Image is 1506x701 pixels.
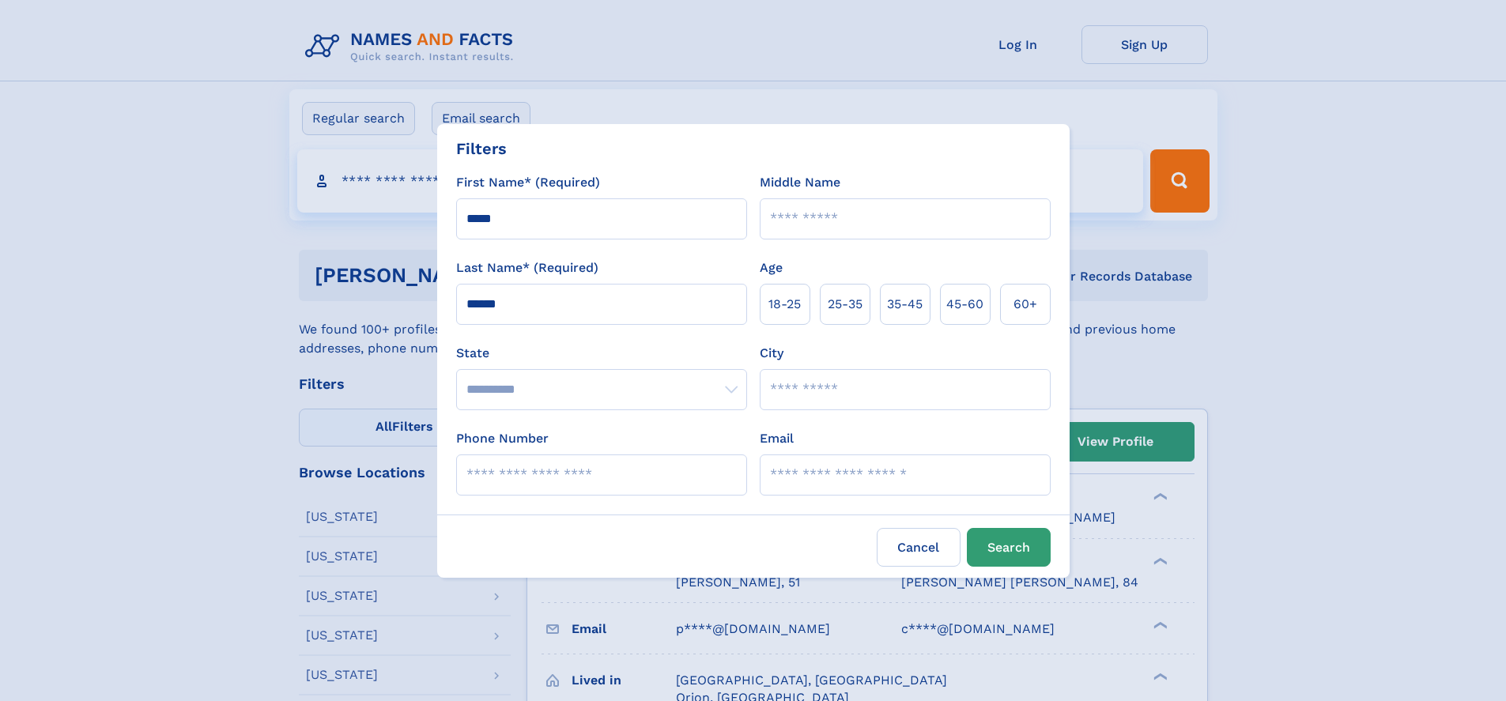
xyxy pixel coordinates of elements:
[887,295,923,314] span: 35‑45
[760,344,783,363] label: City
[456,258,598,277] label: Last Name* (Required)
[456,429,549,448] label: Phone Number
[877,528,961,567] label: Cancel
[760,258,783,277] label: Age
[1013,295,1037,314] span: 60+
[967,528,1051,567] button: Search
[760,429,794,448] label: Email
[768,295,801,314] span: 18‑25
[760,173,840,192] label: Middle Name
[456,137,507,160] div: Filters
[828,295,862,314] span: 25‑35
[456,173,600,192] label: First Name* (Required)
[946,295,983,314] span: 45‑60
[456,344,747,363] label: State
